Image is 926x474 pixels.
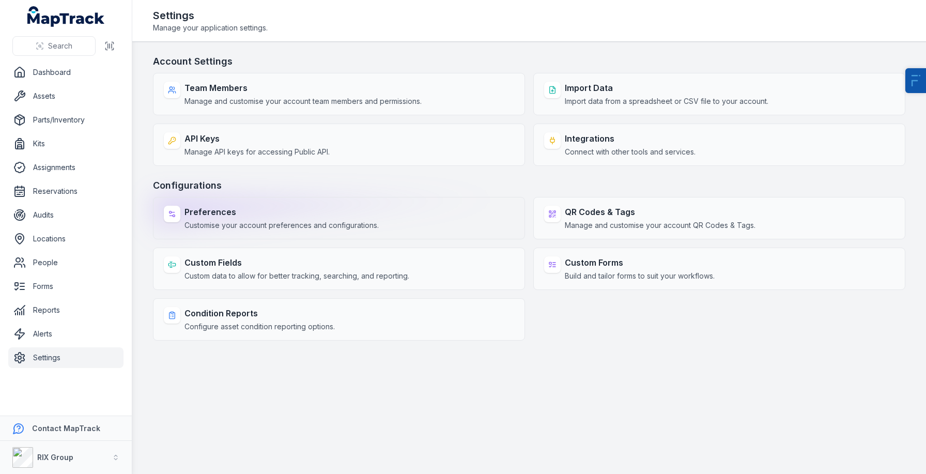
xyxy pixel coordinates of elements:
a: API KeysManage API keys for accessing Public API. [153,124,525,166]
strong: RIX Group [37,453,73,462]
h2: Settings [153,8,268,23]
a: Reservations [8,181,124,202]
a: Custom FormsBuild and tailor forms to suit your workflows. [533,248,905,290]
a: People [8,252,124,273]
a: Forms [8,276,124,297]
span: Manage and customise your account QR Codes & Tags. [565,220,755,231]
a: PreferencesCustomise your account preferences and configurations. [153,197,525,239]
span: Custom data to allow for better tracking, searching, and reporting. [184,271,409,281]
strong: QR Codes & Tags [565,206,755,218]
strong: API Keys [184,132,330,145]
strong: Team Members [184,82,422,94]
a: IntegrationsConnect with other tools and services. [533,124,905,166]
a: Assignments [8,157,124,178]
strong: Contact MapTrack [32,424,100,433]
a: MapTrack [27,6,105,27]
a: Audits [8,205,124,225]
span: Configure asset condition reporting options. [184,322,335,332]
strong: Integrations [565,132,696,145]
a: QR Codes & TagsManage and customise your account QR Codes & Tags. [533,197,905,239]
a: Assets [8,86,124,106]
a: Alerts [8,324,124,344]
a: Parts/Inventory [8,110,124,130]
a: Team MembersManage and customise your account team members and permissions. [153,73,525,115]
span: Build and tailor forms to suit your workflows. [565,271,715,281]
span: Connect with other tools and services. [565,147,696,157]
span: Import data from a spreadsheet or CSV file to your account. [565,96,768,106]
span: Manage and customise your account team members and permissions. [184,96,422,106]
strong: Custom Fields [184,256,409,269]
a: Condition ReportsConfigure asset condition reporting options. [153,298,525,341]
span: Search [48,41,72,51]
a: Custom FieldsCustom data to allow for better tracking, searching, and reporting. [153,248,525,290]
span: Manage API keys for accessing Public API. [184,147,330,157]
span: Customise your account preferences and configurations. [184,220,379,231]
a: Dashboard [8,62,124,83]
h3: Configurations [153,178,905,193]
strong: Preferences [184,206,379,218]
strong: Custom Forms [565,256,715,269]
a: Reports [8,300,124,320]
span: Manage your application settings. [153,23,268,33]
a: Import DataImport data from a spreadsheet or CSV file to your account. [533,73,905,115]
a: Kits [8,133,124,154]
strong: Import Data [565,82,768,94]
button: Search [12,36,96,56]
h3: Account Settings [153,54,905,69]
a: Locations [8,228,124,249]
a: Settings [8,347,124,368]
strong: Condition Reports [184,307,335,319]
